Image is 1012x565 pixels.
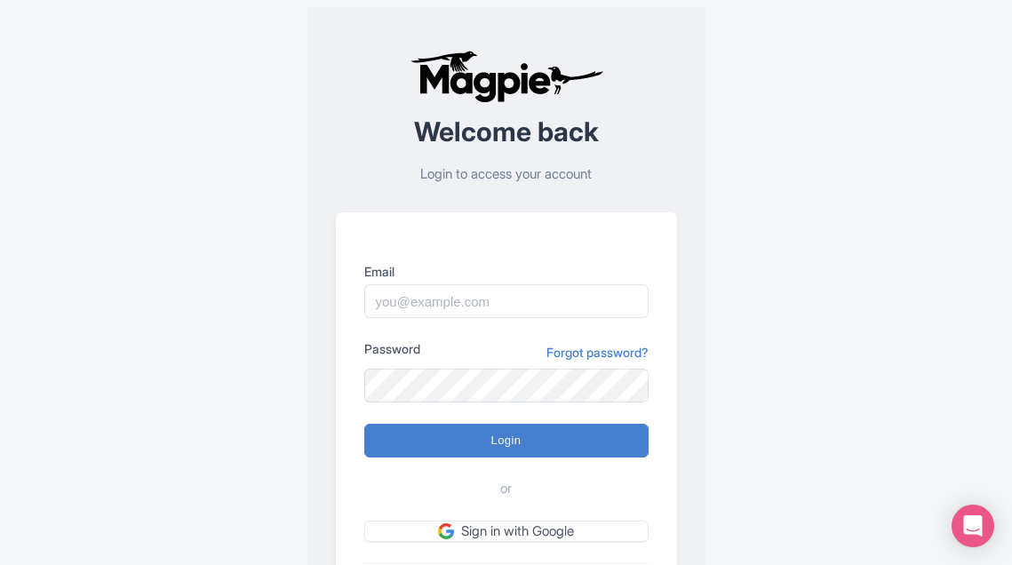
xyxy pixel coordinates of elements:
span: or [500,479,512,499]
input: Login [364,424,649,458]
img: logo-ab69f6fb50320c5b225c76a69d11143b.png [406,50,606,103]
a: Sign in with Google [364,521,649,543]
h2: Welcome back [336,117,677,147]
label: Password [364,339,420,358]
p: Login to access your account [336,164,677,185]
label: Email [364,262,649,281]
a: Forgot password? [546,343,649,362]
img: google.svg [438,523,454,539]
div: Open Intercom Messenger [952,505,994,547]
input: you@example.com [364,284,649,318]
